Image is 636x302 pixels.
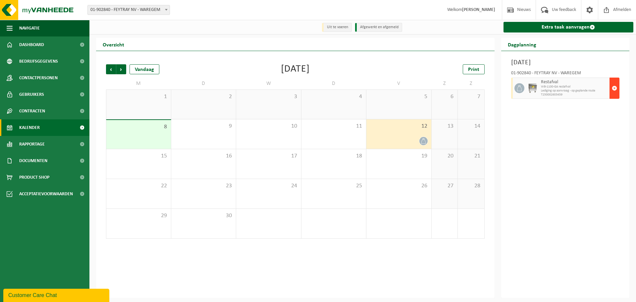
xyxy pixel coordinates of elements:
li: Uit te voeren [322,23,352,32]
span: 6 [435,93,454,100]
td: V [366,78,432,90]
span: 2 [175,93,233,100]
a: Print [463,64,485,74]
span: 1 [110,93,168,100]
span: 12 [370,123,428,130]
span: 26 [370,182,428,190]
h2: Overzicht [96,38,131,51]
span: Bedrijfsgegevens [19,53,58,70]
div: [DATE] [281,64,310,74]
span: 30 [175,212,233,219]
span: 29 [110,212,168,219]
span: Vorige [106,64,116,74]
span: 23 [175,182,233,190]
span: 20 [435,152,454,160]
span: Navigatie [19,20,40,36]
a: Extra taak aanvragen [503,22,634,32]
span: 25 [305,182,363,190]
span: Gebruikers [19,86,44,103]
span: WB-1100-GA restafval [541,85,608,89]
span: Rapportage [19,136,45,152]
td: Z [432,78,458,90]
span: Acceptatievoorwaarden [19,186,73,202]
span: 8 [110,123,168,131]
span: 10 [239,123,298,130]
span: 22 [110,182,168,190]
span: 14 [461,123,481,130]
span: 7 [461,93,481,100]
td: D [171,78,237,90]
span: 13 [435,123,454,130]
span: Kalender [19,119,40,136]
span: 19 [370,152,428,160]
span: Print [468,67,479,72]
span: 5 [370,93,428,100]
span: Contracten [19,103,45,119]
span: 27 [435,182,454,190]
span: Product Shop [19,169,49,186]
span: T250002603459 [541,93,608,97]
span: Contactpersonen [19,70,58,86]
span: Restafval [541,80,608,85]
img: WB-1100-GAL-GY-02 [528,83,538,93]
span: 28 [461,182,481,190]
span: 18 [305,152,363,160]
strong: [PERSON_NAME] [462,7,495,12]
span: Documenten [19,152,47,169]
div: 01-902840 - FEYTRAY NV - WAREGEM [511,71,620,78]
span: 16 [175,152,233,160]
span: 17 [239,152,298,160]
li: Afgewerkt en afgemeld [355,23,402,32]
span: Dashboard [19,36,44,53]
span: 4 [305,93,363,100]
td: Z [458,78,484,90]
span: 15 [110,152,168,160]
iframe: chat widget [3,287,111,302]
span: 11 [305,123,363,130]
span: Volgende [116,64,126,74]
span: 9 [175,123,233,130]
span: 3 [239,93,298,100]
td: D [301,78,367,90]
span: 01-902840 - FEYTRAY NV - WAREGEM [88,5,170,15]
span: 24 [239,182,298,190]
td: M [106,78,171,90]
td: W [236,78,301,90]
h2: Dagplanning [501,38,543,51]
h3: [DATE] [511,58,620,68]
span: Lediging op aanvraag - op geplande route [541,89,608,93]
span: 21 [461,152,481,160]
div: Vandaag [130,64,159,74]
span: 01-902840 - FEYTRAY NV - WAREGEM [87,5,170,15]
